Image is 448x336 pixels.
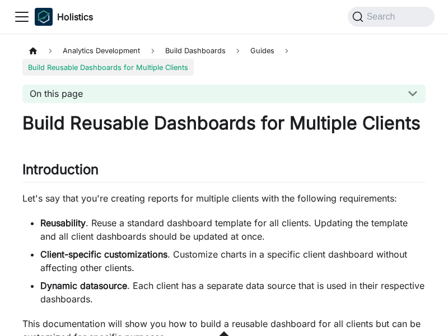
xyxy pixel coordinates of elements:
[22,192,426,205] p: Let's say that you're creating reports for multiple clients with the following requirements:
[35,8,53,26] img: Holistics
[160,43,231,59] span: Build Dashboards
[22,161,426,183] h2: Introduction
[35,8,93,26] a: HolisticsHolisticsHolistics
[22,59,194,75] span: Build Reusable Dashboards for Multiple Clients
[363,12,402,22] span: Search
[22,85,426,103] button: On this page
[22,43,44,59] a: Home page
[40,249,167,260] strong: Client-specific customizations
[40,248,426,274] li: . Customize charts in a specific client dashboard without affecting other clients.
[22,43,426,76] nav: Breadcrumbs
[40,216,426,243] li: . Reuse a standard dashboard template for all clients. Updating the template and all client dashb...
[22,112,426,134] h1: Build Reusable Dashboards for Multiple Clients
[40,217,86,228] strong: Reusability
[40,279,426,306] li: . Each client has a separate data source that is used in their respective dashboards.
[40,280,127,291] strong: Dynamic datasource
[245,43,280,59] span: Guides
[13,8,30,25] button: Toggle navigation bar
[57,10,93,24] b: Holistics
[57,43,146,59] span: Analytics Development
[348,7,435,27] button: Search (Command+K)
